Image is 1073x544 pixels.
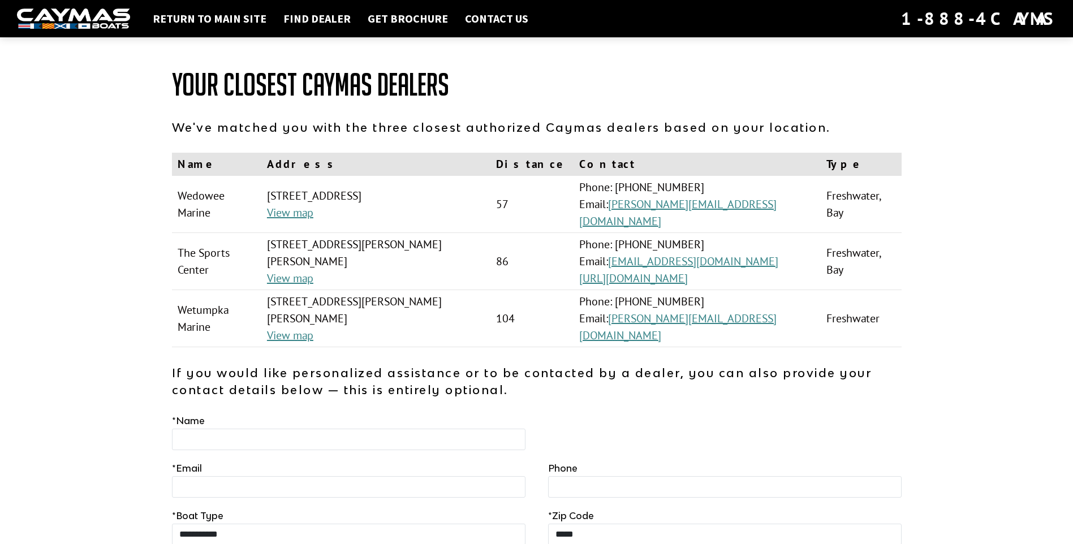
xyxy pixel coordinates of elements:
[261,290,490,347] td: [STREET_ADDRESS][PERSON_NAME][PERSON_NAME]
[490,233,574,290] td: 86
[901,6,1056,31] div: 1-888-4CAYMAS
[574,176,820,233] td: Phone: [PHONE_NUMBER] Email:
[278,11,356,26] a: Find Dealer
[490,153,574,176] th: Distance
[821,233,902,290] td: Freshwater, Bay
[172,364,902,398] p: If you would like personalized assistance or to be contacted by a dealer, you can also provide yo...
[548,461,578,475] label: Phone
[267,328,313,343] a: View map
[267,205,313,220] a: View map
[17,8,130,29] img: white-logo-c9c8dbefe5ff5ceceb0f0178aa75bf4bb51f6bca0971e226c86eb53dfe498488.png
[172,176,261,233] td: Wedowee Marine
[261,233,490,290] td: [STREET_ADDRESS][PERSON_NAME][PERSON_NAME]
[548,509,594,523] label: Zip Code
[172,233,261,290] td: The Sports Center
[608,254,778,269] a: [EMAIL_ADDRESS][DOMAIN_NAME]
[172,509,223,523] label: Boat Type
[821,153,902,176] th: Type
[490,176,574,233] td: 57
[261,176,490,233] td: [STREET_ADDRESS]
[261,153,490,176] th: Address
[172,68,902,102] h1: Your Closest Caymas Dealers
[172,153,261,176] th: Name
[579,311,777,343] a: [PERSON_NAME][EMAIL_ADDRESS][DOMAIN_NAME]
[172,290,261,347] td: Wetumpka Marine
[267,271,313,286] a: View map
[574,153,820,176] th: Contact
[579,197,777,228] a: [PERSON_NAME][EMAIL_ADDRESS][DOMAIN_NAME]
[490,290,574,347] td: 104
[172,119,902,136] p: We've matched you with the three closest authorized Caymas dealers based on your location.
[172,414,205,428] label: Name
[362,11,454,26] a: Get Brochure
[579,271,688,286] a: [URL][DOMAIN_NAME]
[821,176,902,233] td: Freshwater, Bay
[459,11,534,26] a: Contact Us
[574,290,820,347] td: Phone: [PHONE_NUMBER] Email:
[172,461,202,475] label: Email
[147,11,272,26] a: Return to main site
[821,290,902,347] td: Freshwater
[574,233,820,290] td: Phone: [PHONE_NUMBER] Email:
